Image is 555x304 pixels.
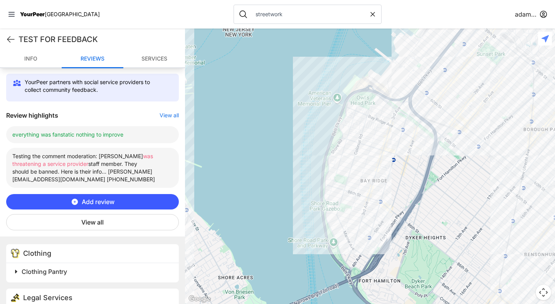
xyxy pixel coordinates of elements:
button: View all [6,214,179,230]
h3: Review highlights [6,111,58,120]
li: Testing the comment moderation: [PERSON_NAME] staff member. They should be banned. Here is their ... [6,148,179,188]
button: adamabard [515,10,547,19]
button: Add review [6,194,179,209]
span: YourPeer [20,11,45,17]
a: YourPeer[GEOGRAPHIC_DATA] [20,12,100,17]
span: Add review [82,197,114,206]
button: Map camera controls [536,285,551,300]
span: Clothing Pantry [22,268,67,275]
span: [GEOGRAPHIC_DATA] [45,11,100,17]
input: Search [251,10,369,18]
font: adamabard [515,10,548,18]
p: YourPeer partners with social service providers to collect community feedback. [25,78,163,94]
img: Google [187,294,212,304]
button: View all [160,111,179,119]
span: Clothing [23,249,51,257]
span: nothing to improve [76,131,123,138]
a: Reviews [62,50,123,68]
span: everything was fanstatic [12,131,74,138]
h1: TEST FOR FEEDBACK [18,34,179,45]
a: Open this area in Google Maps (opens a new window) [187,294,212,304]
font: View all [81,218,104,226]
a: Services [123,50,185,68]
span: Legal Services [23,294,72,302]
